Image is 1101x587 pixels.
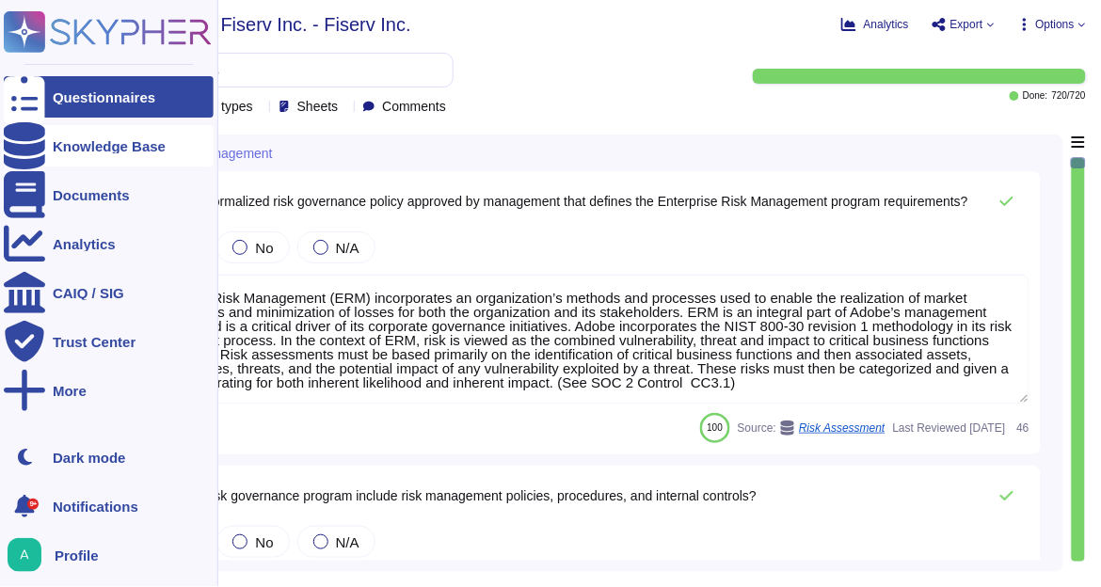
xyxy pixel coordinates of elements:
[4,272,214,313] a: CAIQ / SIG
[53,139,166,153] div: Knowledge Base
[1013,422,1029,434] span: 46
[151,488,757,503] span: Does the risk governance program include risk management policies, procedures, and internal contr...
[4,76,214,118] a: Questionnaires
[53,451,126,465] div: Dark mode
[255,534,273,550] span: No
[201,100,253,113] span: Fill types
[8,538,41,572] img: user
[221,15,411,34] span: Fiserv Inc. - Fiserv Inc.
[55,548,99,563] span: Profile
[864,19,909,30] span: Analytics
[1023,91,1048,101] span: Done:
[336,240,359,256] span: N/A
[1052,91,1086,101] span: 720 / 720
[4,174,214,215] a: Documents
[53,335,136,349] div: Trust Center
[4,321,214,362] a: Trust Center
[87,147,273,160] span: A. Enterprise Risk Management
[1036,19,1075,30] span: Options
[893,422,1006,434] span: Last Reviewed [DATE]
[128,275,1029,404] textarea: Enterprise Risk Management (ERM) incorporates an organization’s methods and processes used to ena...
[382,100,446,113] span: Comments
[27,499,39,510] div: 9+
[255,240,273,256] span: No
[799,422,886,434] span: Risk Assessment
[53,384,87,398] div: More
[950,19,983,30] span: Export
[738,420,886,436] span: Source:
[4,223,214,264] a: Analytics
[708,422,724,433] span: 100
[4,534,55,576] button: user
[4,125,214,167] a: Knowledge Base
[151,194,968,209] span: Is there a formalized risk governance policy approved by management that defines the Enterprise R...
[53,188,130,202] div: Documents
[841,17,909,32] button: Analytics
[53,286,124,300] div: CAIQ / SIG
[336,534,359,550] span: N/A
[53,500,138,514] span: Notifications
[53,90,155,104] div: Questionnaires
[74,54,453,87] input: Search by keywords
[53,237,116,251] div: Analytics
[297,100,339,113] span: Sheets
